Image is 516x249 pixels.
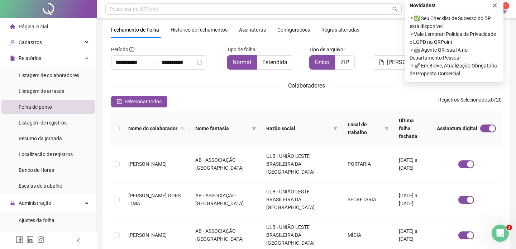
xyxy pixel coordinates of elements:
[111,47,128,52] span: Período
[76,238,81,243] span: left
[502,2,509,9] sup: Atualize o seu contato no menu Meus Dados
[16,236,23,243] span: facebook
[171,27,228,33] span: Histórico de fechamentos
[180,123,187,134] span: search
[266,125,330,132] span: Razão social
[19,151,73,157] span: Localização de registros
[315,59,329,66] span: Único
[10,201,15,206] span: lock
[153,60,158,65] span: swap-right
[111,27,159,33] span: Fechamento de Folha
[288,82,325,89] span: Colaboradores
[261,146,342,182] td: ULB - UNIÃO LESTE BRASILEIRA DA [GEOGRAPHIC_DATA]
[10,56,15,61] span: file
[10,24,15,29] span: home
[505,3,507,8] span: 1
[19,167,54,173] span: Banco de Horas
[19,200,51,206] span: Administração
[438,97,490,103] span: Registros Selecionados
[378,60,384,65] span: file
[19,183,62,189] span: Escalas de trabalho
[332,123,339,134] span: filter
[261,182,342,217] td: ULB - UNIÃO LESTE BRASILEIRA DA [GEOGRAPHIC_DATA]
[252,126,256,131] span: filter
[233,59,251,66] span: Normal
[19,88,64,94] span: Listagem de atrasos
[410,1,435,9] span: Novidades !
[373,55,436,70] button: [PERSON_NAME]
[393,111,431,146] th: Última folha fechada
[333,126,338,131] span: filter
[340,59,349,66] span: ZIP
[410,14,499,30] span: ⚬ ✅ Seu Checklist de Sucesso do DP está disponível
[128,125,178,132] span: Nome do colaborador
[19,24,48,29] span: Página inicial
[37,236,44,243] span: instagram
[19,217,54,223] span: Ajustes da folha
[125,98,162,105] span: Selecionar todos
[410,46,499,62] span: ⚬ 🤖 Agente QR: sua IA no Departamento Pessoal
[277,27,310,32] span: Configurações
[19,104,52,110] span: Folha de ponto
[309,46,343,53] span: Tipo de arquivo
[438,96,502,107] span: : 0 / 20
[129,47,134,52] span: info-circle
[227,46,255,53] span: Tipo de folha
[492,225,509,242] iframe: Intercom live chat
[393,182,431,217] td: [DATE] a [DATE]
[195,125,249,132] span: Nome fantasia
[437,125,477,132] span: Assinatura digital
[383,119,390,138] span: filter
[19,55,41,61] span: Relatórios
[410,62,499,77] span: ⚬ 🚀 Em Breve, Atualização Obrigatória de Proposta Comercial
[250,123,258,134] span: filter
[387,58,430,67] span: [PERSON_NAME]
[128,161,167,167] span: [PERSON_NAME]
[117,99,122,104] span: check-square
[10,40,15,45] span: user-add
[392,6,398,12] span: search
[190,182,261,217] td: AB - ASSOCIAÇÃO [GEOGRAPHIC_DATA]
[393,146,431,182] td: [DATE] a [DATE]
[262,59,287,66] span: Estendida
[19,39,42,45] span: Cadastros
[128,232,167,238] span: [PERSON_NAME]
[19,136,62,141] span: Resumo da jornada
[27,236,34,243] span: linkedin
[410,30,499,46] span: ⚬ Vale Lembrar: Política de Privacidade e LGPD na QRPoint
[342,146,393,182] td: PORTARIA
[153,60,158,65] span: to
[181,126,185,131] span: search
[19,72,79,78] span: Listagem de colaboradores
[128,193,181,206] span: [PERSON_NAME] GOES LIMA
[19,120,67,126] span: Listagem de registros
[384,126,389,131] span: filter
[190,146,261,182] td: AB - ASSOCIAÇÃO [GEOGRAPHIC_DATA]
[492,3,497,8] span: close
[348,121,382,136] span: Local de trabalho
[506,225,512,230] span: 1
[321,27,359,32] span: Regras alteradas
[111,96,167,107] button: Selecionar todos
[239,27,266,32] span: Assinaturas
[342,182,393,217] td: SECRETÁRIA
